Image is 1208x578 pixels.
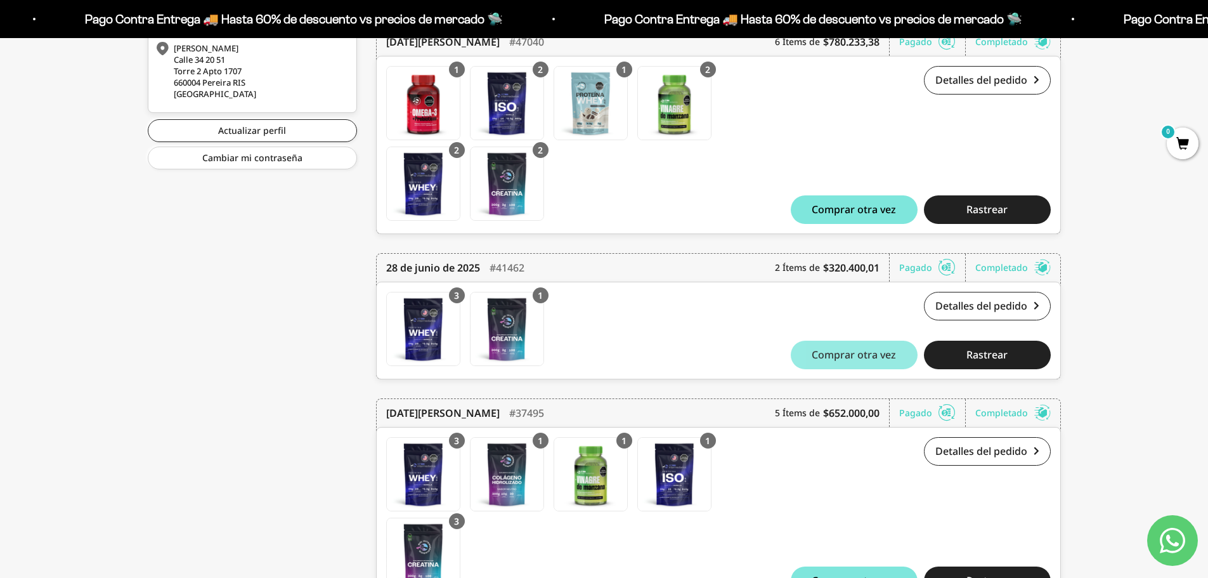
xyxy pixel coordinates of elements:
div: 1 [616,433,632,449]
b: $652.000,00 [823,405,880,421]
a: Proteína Whey - Vainilla - Vainilla / 2 libras (910g) [386,147,460,221]
a: Actualizar perfil [148,119,357,142]
div: Completado [975,399,1051,427]
div: 2 [533,62,549,77]
div: 1 [700,433,716,449]
img: Translation missing: es.Colágeno Hidrolizado - 300g [471,438,543,511]
span: Comprar otra vez [812,204,896,214]
time: [DATE][PERSON_NAME] [386,34,500,49]
div: 2 [449,142,465,158]
p: Pago Contra Entrega 🚚 Hasta 60% de descuento vs precios de mercado 🛸 [77,9,495,29]
div: [PERSON_NAME] Calle 34 20 51 Torre 2 Apto 1707 660004 Pereira RIS [GEOGRAPHIC_DATA] [155,43,347,100]
span: Rastrear [966,350,1008,360]
a: Detalles del pedido [924,437,1051,466]
div: Pagado [899,399,966,427]
a: Detalles del pedido [924,292,1051,320]
a: Detalles del pedido [924,66,1051,95]
img: Translation missing: es.Gomas con Omega 3 DHA y Prebióticos [387,67,460,140]
div: 5 Ítems de [775,399,890,427]
div: 1 [449,62,465,77]
div: Completado [975,254,1051,282]
div: 6 Ítems de [775,28,890,56]
img: Translation missing: es.Proteína Whey - Vainilla / 2 libras (910g) [387,292,460,365]
a: Proteína Aislada ISO - Vainilla - Vanilla / 2 libras (910g) [470,66,544,140]
button: Comprar otra vez [791,195,918,224]
img: Translation missing: es.Proteína Whey - Vainilla - Vainilla / 2 libras (910g) [387,147,460,220]
img: Translation missing: es.Gomas con Vinagre de Manzana [554,438,627,511]
div: 2 [533,142,549,158]
mark: 0 [1160,124,1176,140]
a: Colágeno Hidrolizado - 300g [470,437,544,511]
a: Gomas con Vinagre de Manzana [554,437,628,511]
img: Translation missing: es.Proteína Whey - Cookies & Cream - Cookies & Cream / 2 libras (910g) [554,67,627,140]
a: Gomas con Vinagre de Manzana [637,66,711,140]
a: Gomas con Omega 3 DHA y Prebióticos [386,66,460,140]
div: #47040 [509,28,544,56]
a: Cambiar mi contraseña [148,147,357,169]
span: Rastrear [966,204,1008,214]
div: Pagado [899,254,966,282]
img: Translation missing: es.Gomas con Vinagre de Manzana [638,67,711,140]
time: [DATE][PERSON_NAME] [386,405,500,421]
div: 1 [533,433,549,449]
a: Proteína Aislada (ISO) - 2 Libras (910g) - Vanilla [637,437,711,511]
span: Comprar otra vez [812,350,896,360]
time: 28 de junio de 2025 [386,260,480,275]
a: 0 [1167,138,1198,152]
div: Completado [975,28,1051,56]
div: 2 [700,62,716,77]
img: Translation missing: es.Creatina Monohidrato [471,292,543,365]
b: $780.233,38 [823,34,880,49]
div: 3 [449,287,465,303]
a: Creatina Monohidrato [470,292,544,366]
img: Translation missing: es.Creatina Monohidrato [471,147,543,220]
a: Proteína Whey - Cookies & Cream - Cookies & Cream / 2 libras (910g) [554,66,628,140]
button: Rastrear [924,341,1051,369]
div: #41462 [490,254,524,282]
a: Creatina Monohidrato [470,147,544,221]
b: $320.400,01 [823,260,880,275]
img: Translation missing: es.Proteína Aislada ISO - Vainilla - Vanilla / 2 libras (910g) [471,67,543,140]
button: Comprar otra vez [791,341,918,369]
div: 1 [616,62,632,77]
div: 3 [449,433,465,449]
a: Proteína Whey - Vainilla / 2 libras (910g) [386,437,460,511]
img: Translation missing: es.Proteína Whey - Vainilla / 2 libras (910g) [387,438,460,511]
div: #37495 [509,399,544,427]
div: 3 [449,513,465,529]
a: Proteína Whey - Vainilla / 2 libras (910g) [386,292,460,366]
div: 1 [533,287,549,303]
button: Rastrear [924,195,1051,224]
div: Pagado [899,28,966,56]
p: Pago Contra Entrega 🚚 Hasta 60% de descuento vs precios de mercado 🛸 [596,9,1014,29]
div: 2 Ítems de [775,254,890,282]
img: Translation missing: es.Proteína Aislada (ISO) - 2 Libras (910g) - Vanilla [638,438,711,511]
